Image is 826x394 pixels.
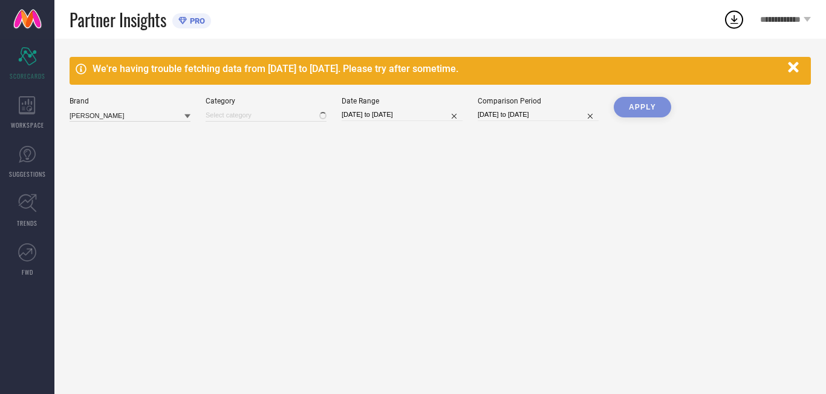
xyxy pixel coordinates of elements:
[478,108,599,121] input: Select comparison period
[17,218,37,228] span: TRENDS
[22,268,33,277] span: FWD
[9,169,46,179] span: SUGGESTIONS
[93,63,782,74] div: We're having trouble fetching data from [DATE] to [DATE]. Please try after sometime.
[70,7,166,32] span: Partner Insights
[70,97,190,105] div: Brand
[10,71,45,80] span: SCORECARDS
[187,16,205,25] span: PRO
[723,8,745,30] div: Open download list
[342,97,463,105] div: Date Range
[11,120,44,130] span: WORKSPACE
[206,97,327,105] div: Category
[342,108,463,121] input: Select date range
[478,97,599,105] div: Comparison Period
